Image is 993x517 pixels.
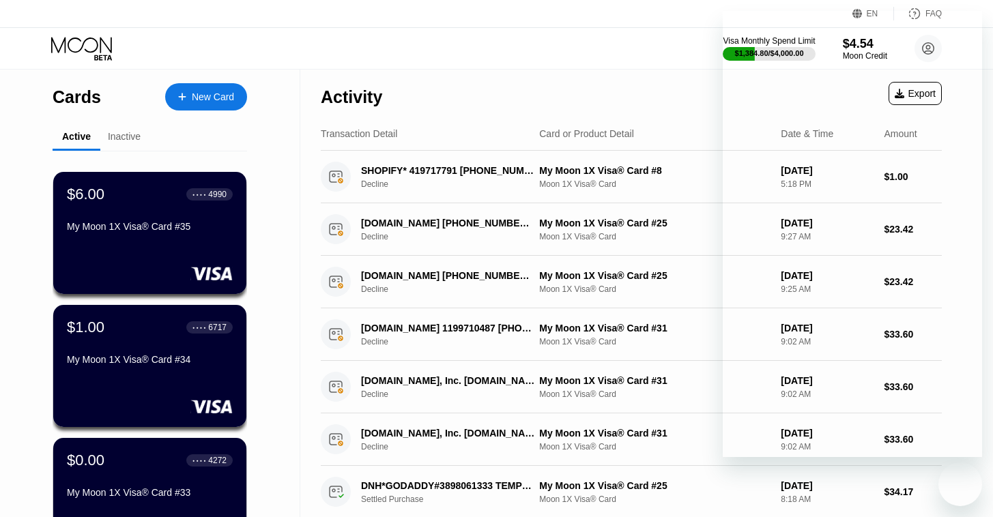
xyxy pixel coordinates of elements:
div: New Card [192,91,234,103]
div: [DOMAIN_NAME] 1199710487 [PHONE_NUMBER] US [361,323,535,334]
div: $1.00● ● ● ●6717My Moon 1X Visa® Card #34 [53,305,246,427]
div: Moon 1X Visa® Card [539,284,770,294]
div: EN [867,9,878,18]
div: Moon 1X Visa® Card [539,494,770,504]
div: Active [62,131,91,142]
div: SHOPIFY* 419717791 [PHONE_NUMBER] US [361,165,535,176]
div: FAQ [894,7,942,20]
div: 4990 [208,190,227,199]
div: My Moon 1X Visa® Card #31 [539,375,770,386]
div: Moon 1X Visa® Card [539,337,770,346]
div: My Moon 1X Visa® Card #25 [539,218,770,228]
div: ● ● ● ● [192,458,206,462]
div: SHOPIFY* 419717791 [PHONE_NUMBER] USDeclineMy Moon 1X Visa® Card #8Moon 1X Visa® Card[DATE]5:18 P... [321,151,942,203]
div: My Moon 1X Visa® Card #8 [539,165,770,176]
div: 8:18 AM [781,494,873,504]
div: Decline [361,232,548,241]
div: [DOMAIN_NAME] [PHONE_NUMBER] US [361,218,535,228]
iframe: Button to launch messaging window, conversation in progress [938,462,982,506]
div: Decline [361,179,548,189]
div: My Moon 1X Visa® Card #31 [539,323,770,334]
div: [DOMAIN_NAME] [PHONE_NUMBER] USDeclineMy Moon 1X Visa® Card #25Moon 1X Visa® Card[DATE]9:27 AM$23.42 [321,203,942,256]
div: [DOMAIN_NAME], Inc. [DOMAIN_NAME] 119415-4499034 USDeclineMy Moon 1X Visa® Card #31Moon 1X Visa® ... [321,361,942,413]
div: $0.00 [67,452,104,469]
div: Inactive [108,131,141,142]
div: Decline [361,442,548,452]
div: ● ● ● ● [192,192,206,196]
div: [DOMAIN_NAME] [PHONE_NUMBER] USDeclineMy Moon 1X Visa® Card #25Moon 1X Visa® Card[DATE]9:25 AM$23.42 [321,256,942,308]
div: Moon 1X Visa® Card [539,442,770,452]
div: ● ● ● ● [192,325,206,329]
div: EN [852,7,894,20]
div: [DATE] [781,480,873,491]
div: Decline [361,337,548,346]
div: My Moon 1X Visa® Card #34 [67,354,233,365]
div: Decline [361,389,548,399]
div: Moon 1X Visa® Card [539,179,770,189]
div: $34.17 [884,486,942,497]
div: Settled Purchase [361,494,548,504]
div: Moon 1X Visa® Card [539,232,770,241]
div: 4272 [208,456,227,465]
div: My Moon 1X Visa® Card #25 [539,270,770,281]
div: DNH*GODADDY#3898061333 TEMPE US [361,480,535,491]
div: FAQ [925,9,942,18]
div: [DOMAIN_NAME] [PHONE_NUMBER] US [361,270,535,281]
iframe: Messaging window [723,11,982,457]
div: My Moon 1X Visa® Card #33 [67,487,233,498]
div: My Moon 1X Visa® Card #25 [539,480,770,491]
div: New Card [165,83,247,110]
div: [DOMAIN_NAME], Inc. [DOMAIN_NAME] 119415-4499034 US [361,375,535,386]
div: [DOMAIN_NAME], Inc. [DOMAIN_NAME] 119415-4499034 USDeclineMy Moon 1X Visa® Card #31Moon 1X Visa® ... [321,413,942,466]
div: 6717 [208,323,227,332]
div: [DOMAIN_NAME] 1199710487 [PHONE_NUMBER] USDeclineMy Moon 1X Visa® Card #31Moon 1X Visa® Card[DATE... [321,308,942,361]
div: My Moon 1X Visa® Card #35 [67,221,233,232]
div: My Moon 1X Visa® Card #31 [539,428,770,439]
div: Moon 1X Visa® Card [539,389,770,399]
div: $6.00● ● ● ●4990My Moon 1X Visa® Card #35 [53,172,246,294]
div: Card or Product Detail [539,128,634,139]
div: [DOMAIN_NAME], Inc. [DOMAIN_NAME] 119415-4499034 US [361,428,535,439]
div: $1.00 [67,319,104,336]
div: Decline [361,284,548,294]
div: Cards [53,87,101,107]
div: Transaction Detail [321,128,397,139]
div: Activity [321,87,382,107]
div: $6.00 [67,186,104,203]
